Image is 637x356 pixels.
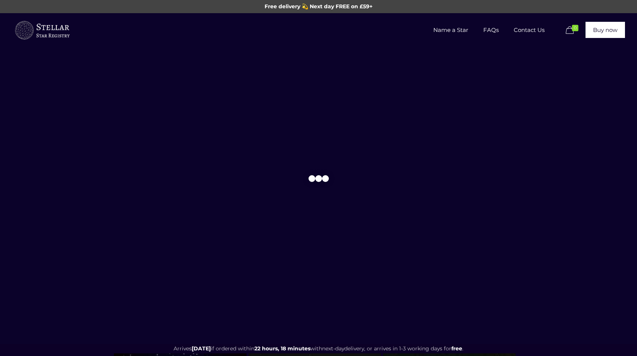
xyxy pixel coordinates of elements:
[174,345,463,352] span: Arrives if ordered within with delivery, or arrives in 1-3 working days for .
[564,26,582,35] a: 0
[14,13,70,47] a: Buy a Star
[192,345,211,352] span: [DATE]
[14,19,70,42] img: buyastar-logo-transparent
[451,345,462,352] b: free
[426,19,476,41] span: Name a Star
[476,13,506,47] a: FAQs
[506,13,552,47] a: Contact Us
[506,19,552,41] span: Contact Us
[265,3,372,10] span: Free delivery 💫 Next day FREE on £59+
[322,345,344,352] span: next-day
[572,25,578,31] span: 0
[426,13,476,47] a: Name a Star
[254,345,310,352] span: 22 hours, 18 minutes
[586,22,625,38] a: Buy now
[476,19,506,41] span: FAQs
